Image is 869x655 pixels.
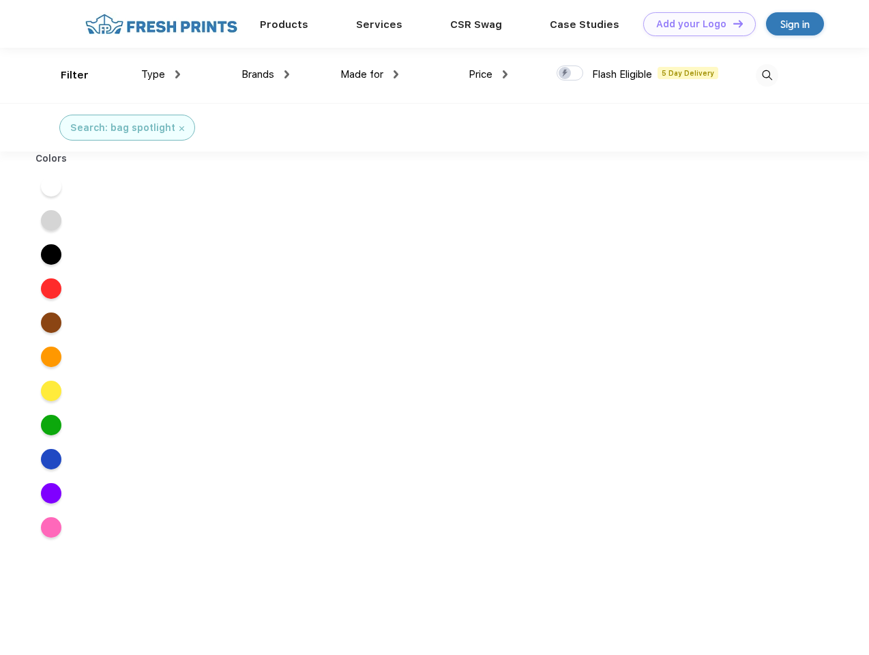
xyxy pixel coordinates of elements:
[179,126,184,131] img: filter_cancel.svg
[284,70,289,78] img: dropdown.png
[733,20,743,27] img: DT
[175,70,180,78] img: dropdown.png
[656,18,726,30] div: Add your Logo
[241,68,274,81] span: Brands
[658,67,718,79] span: 5 Day Delivery
[340,68,383,81] span: Made for
[260,18,308,31] a: Products
[503,70,507,78] img: dropdown.png
[469,68,492,81] span: Price
[756,64,778,87] img: desktop_search.svg
[141,68,165,81] span: Type
[70,121,175,135] div: Search: bag spotlight
[81,12,241,36] img: fo%20logo%202.webp
[25,151,78,166] div: Colors
[61,68,89,83] div: Filter
[766,12,824,35] a: Sign in
[592,68,652,81] span: Flash Eligible
[780,16,810,32] div: Sign in
[394,70,398,78] img: dropdown.png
